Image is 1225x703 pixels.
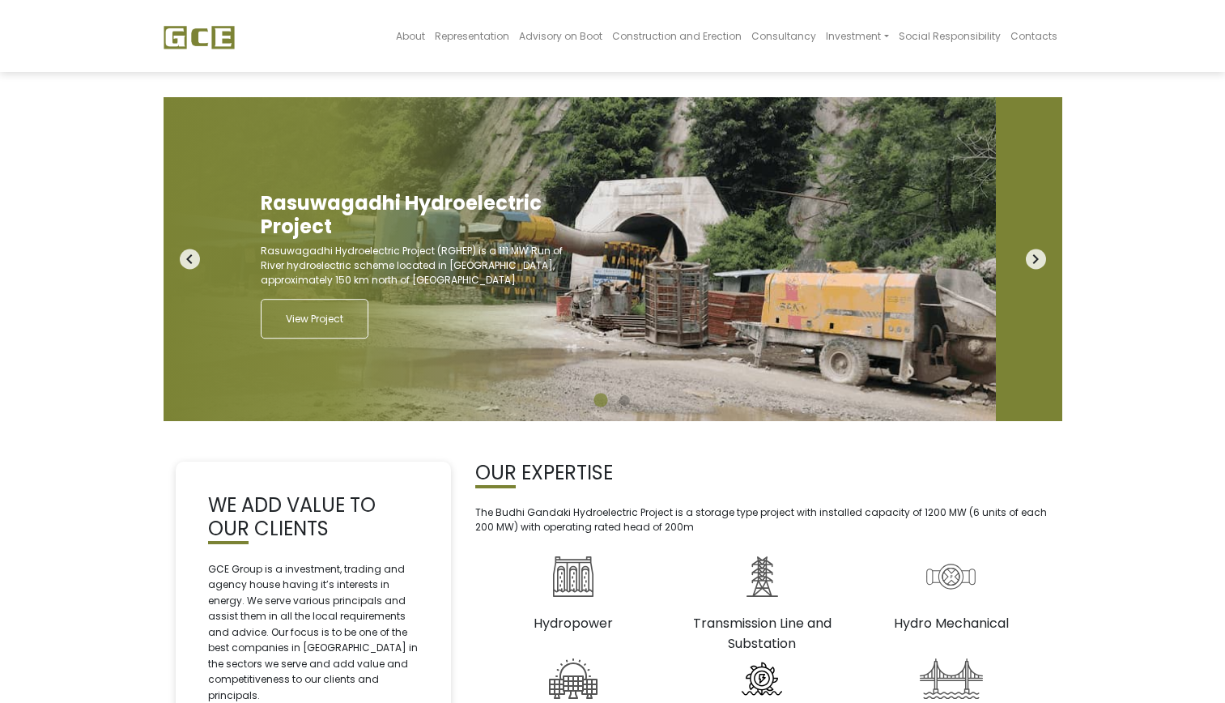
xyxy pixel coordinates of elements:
a: View Project [261,299,368,339]
p: Rasuwagadhi Hydroelectric Project (RGHEP) is a 111 MW Run of River hydroelectric scheme located i... [261,244,568,288]
a: Social Responsibility [894,5,1006,67]
span: Investment [826,29,881,43]
span: Contacts [1010,29,1057,43]
h3: Transmission Line and Substation [680,613,844,654]
a: Representation [430,5,514,67]
h2: WE ADD VALUE TO OUR CLIENTS [208,494,419,541]
h2: OUR EXPERTISE [475,462,1050,485]
span: Construction and Erection [612,29,742,43]
p: The Budhi Gandaki Hydroelectric Project is a storage type project with installed capacity of 1200... [475,505,1050,535]
span: Representation [435,29,509,43]
span: Consultancy [751,29,816,43]
a: Contacts [1006,5,1062,67]
img: GCE Group [164,25,235,49]
a: About [391,5,430,67]
button: 1 of 2 [593,393,609,409]
span: About [396,29,425,43]
a: Construction and Erection [607,5,746,67]
span: Advisory on Boot [519,29,602,43]
h3: Hydro Mechanical [869,613,1033,633]
i: navigate_before [180,249,200,270]
span: Social Responsibility [899,29,1001,43]
i: navigate_next [1026,249,1046,270]
h3: Hydropower [491,613,656,633]
a: Advisory on Boot [514,5,607,67]
a: Investment [821,5,893,67]
button: 2 of 2 [617,393,633,409]
h2: Rasuwagadhi Hydroelectric Project [261,192,568,239]
a: Consultancy [746,5,821,67]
